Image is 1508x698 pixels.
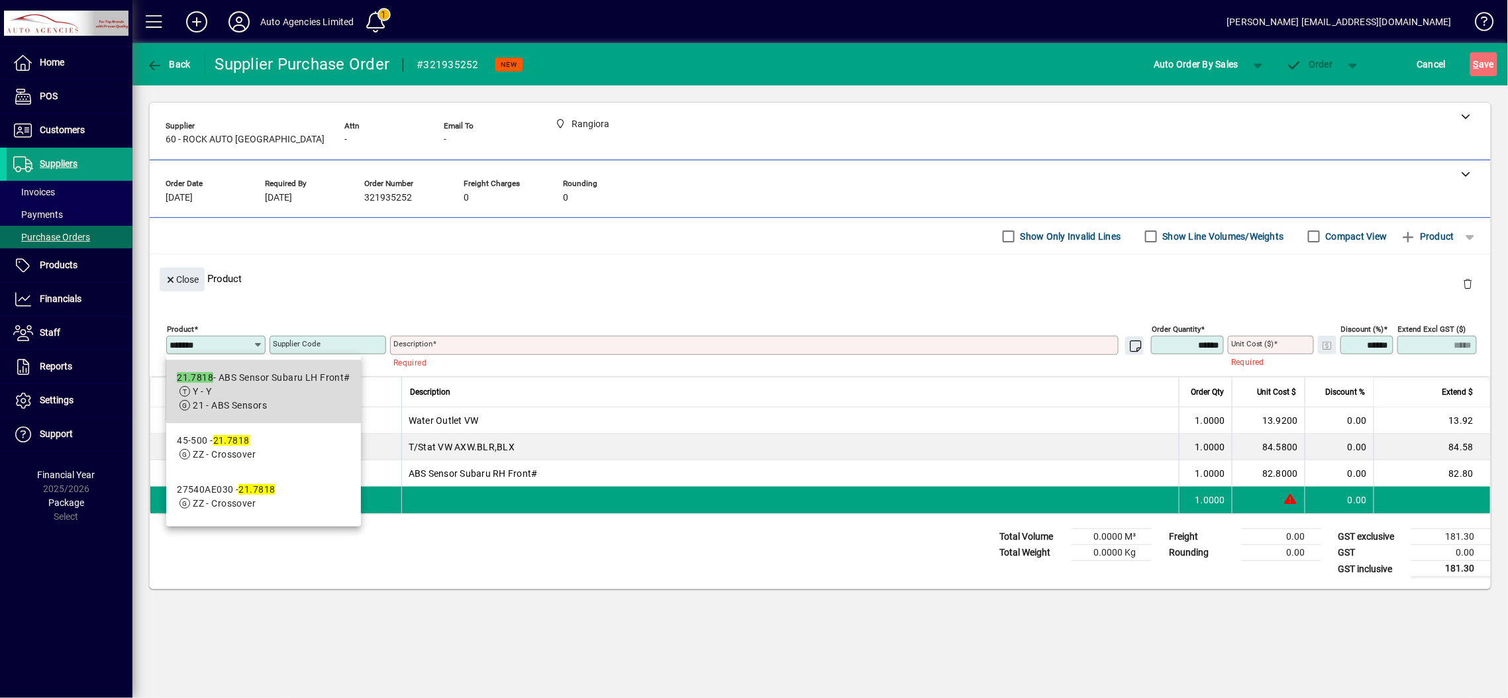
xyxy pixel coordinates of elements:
[13,209,63,220] span: Payments
[1072,545,1152,561] td: 0.0000 Kg
[1162,529,1242,545] td: Freight
[40,91,58,101] span: POS
[150,254,1491,303] div: Product
[40,428,73,439] span: Support
[213,435,250,446] em: 21.7818
[1305,434,1374,460] td: 0.00
[1414,52,1450,76] button: Cancel
[7,249,132,282] a: Products
[7,350,132,383] a: Reports
[273,339,321,348] mat-label: Supplier Code
[177,372,213,383] em: 21.7818
[1257,385,1297,399] span: Unit Cost $
[1474,54,1494,75] span: ave
[177,483,275,497] div: 27540AE030 -
[7,203,132,226] a: Payments
[7,114,132,147] a: Customers
[38,470,95,480] span: Financial Year
[160,268,205,291] button: Close
[1191,385,1224,399] span: Order Qty
[40,158,77,169] span: Suppliers
[1398,324,1466,334] mat-label: Extend excl GST ($)
[7,46,132,79] a: Home
[1470,52,1497,76] button: Save
[409,414,479,427] span: Water Outlet VW
[993,529,1072,545] td: Total Volume
[1417,54,1446,75] span: Cancel
[501,60,517,69] span: NEW
[393,355,1136,369] mat-error: Required
[167,324,194,334] mat-label: Product
[344,134,347,145] span: -
[1332,561,1411,577] td: GST inclusive
[1465,3,1491,46] a: Knowledge Base
[215,54,390,75] div: Supplier Purchase Order
[176,10,218,34] button: Add
[193,449,256,460] span: ZZ - Crossover
[260,11,354,32] div: Auto Agencies Limited
[7,384,132,417] a: Settings
[166,423,361,472] mat-option: 45-500 - 21.7818
[166,134,325,145] span: 60 - ROCK AUTO [GEOGRAPHIC_DATA]
[265,193,292,203] span: [DATE]
[40,395,74,405] span: Settings
[1162,545,1242,561] td: Rounding
[1286,59,1333,70] span: Order
[1341,324,1384,334] mat-label: Discount (%)
[1305,460,1374,487] td: 0.00
[1179,487,1232,513] td: 1.0000
[1231,339,1274,348] mat-label: Unit Cost ($)
[1411,529,1491,545] td: 181.30
[13,232,90,242] span: Purchase Orders
[410,385,450,399] span: Description
[1072,529,1152,545] td: 0.0000 M³
[1374,460,1490,487] td: 82.80
[166,193,193,203] span: [DATE]
[40,361,72,372] span: Reports
[1242,545,1321,561] td: 0.00
[1411,561,1491,577] td: 181.30
[1326,385,1366,399] span: Discount %
[40,293,81,304] span: Financials
[1452,277,1484,289] app-page-header-button: Delete
[409,440,515,454] span: T/Stat VW AXW.BLR,BLX
[166,472,361,521] mat-option: 27540AE030 - 21.7818
[1154,54,1238,75] span: Auto Order By Sales
[1179,460,1232,487] td: 1.0000
[1374,407,1490,434] td: 13.92
[1411,545,1491,561] td: 0.00
[156,273,208,285] app-page-header-button: Close
[40,57,64,68] span: Home
[7,181,132,203] a: Invoices
[7,418,132,451] a: Support
[1305,407,1374,434] td: 0.00
[1160,230,1284,243] label: Show Line Volumes/Weights
[1232,407,1305,434] td: 13.9200
[563,193,568,203] span: 0
[1227,11,1452,32] div: [PERSON_NAME] [EMAIL_ADDRESS][DOMAIN_NAME]
[40,327,60,338] span: Staff
[1474,59,1479,70] span: S
[132,52,205,76] app-page-header-button: Back
[1018,230,1121,243] label: Show Only Invalid Lines
[7,317,132,350] a: Staff
[1152,324,1201,334] mat-label: Order Quantity
[993,545,1072,561] td: Total Weight
[193,400,267,411] span: 21 - ABS Sensors
[238,484,275,495] em: 21.7818
[1179,407,1232,434] td: 1.0000
[393,339,432,348] mat-label: Description
[166,360,361,423] mat-option: 21.7818 - ABS Sensor Subaru LH Front#
[48,497,84,508] span: Package
[193,498,256,509] span: ZZ - Crossover
[417,54,479,75] div: #321935252
[40,260,77,270] span: Products
[1231,354,1303,368] mat-error: Required
[177,371,350,385] div: - ABS Sensor Subaru LH Front#
[1147,52,1245,76] button: Auto Order By Sales
[193,386,211,397] span: Y - Y
[177,434,256,448] div: 45-500 -
[143,52,194,76] button: Back
[364,193,412,203] span: 321935252
[1179,434,1232,460] td: 1.0000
